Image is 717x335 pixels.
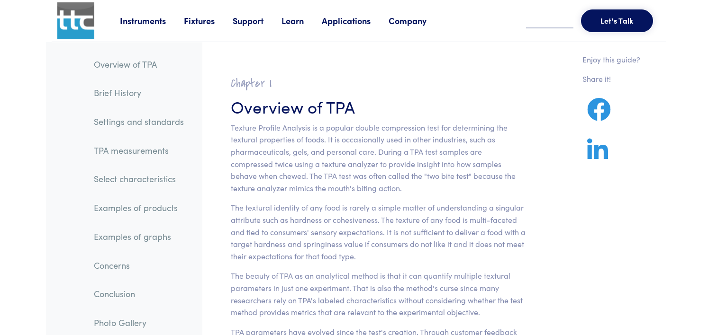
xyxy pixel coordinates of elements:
p: Enjoy this guide? [582,53,640,66]
a: Learn [281,15,322,26]
a: Brief History [86,82,191,104]
h3: Overview of TPA [231,95,526,118]
a: Examples of products [86,197,191,219]
a: Applications [322,15,389,26]
a: Share on LinkedIn [582,150,613,161]
a: Support [233,15,281,26]
img: ttc_logo_1x1_v1.0.png [57,2,94,39]
p: The beauty of TPA as an analytical method is that it can quantify multiple textural parameters in... [231,270,526,318]
a: Photo Gallery [86,312,191,334]
p: Texture Profile Analysis is a popular double compression test for determining the textural proper... [231,122,526,194]
p: The textural identity of any food is rarely a simple matter of understanding a singular attribute... [231,202,526,262]
a: Conclusion [86,283,191,305]
a: Company [389,15,445,26]
a: TPA measurements [86,140,191,161]
p: Share it! [582,73,640,85]
h2: Chapter I [231,76,526,91]
button: Let's Talk [581,9,653,32]
a: Overview of TPA [86,53,191,75]
a: Instruments [120,15,184,26]
a: Fixtures [184,15,233,26]
a: Select characteristics [86,168,191,190]
a: Examples of graphs [86,226,191,247]
a: Concerns [86,255,191,276]
a: Settings and standards [86,111,191,132]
